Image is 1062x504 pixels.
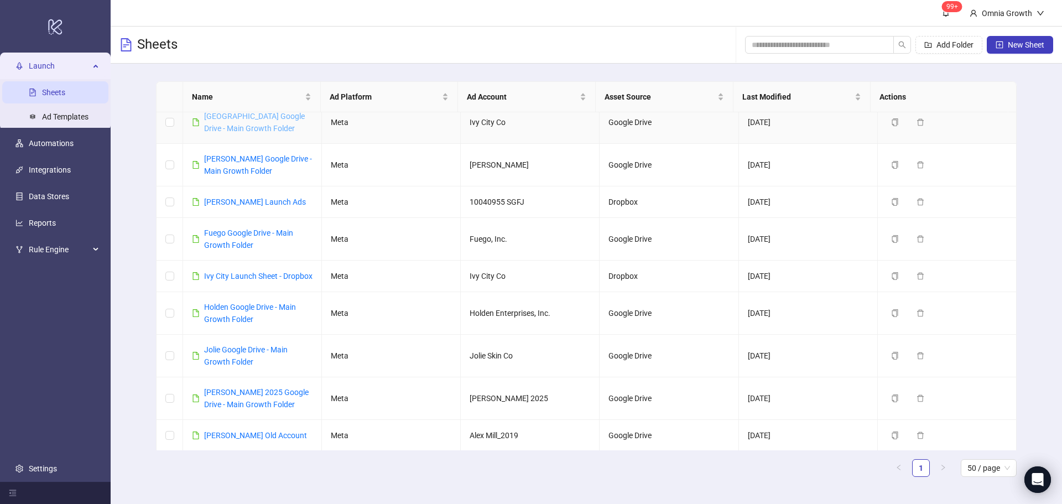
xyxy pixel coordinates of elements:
[739,144,878,186] td: [DATE]
[183,82,321,112] th: Name
[917,161,924,169] span: delete
[192,394,200,402] span: file
[917,272,924,280] span: delete
[461,144,600,186] td: [PERSON_NAME]
[192,198,200,206] span: file
[192,272,200,280] span: file
[600,420,738,451] td: Google Drive
[204,198,306,206] a: [PERSON_NAME] Launch Ads
[42,112,88,121] a: Ad Templates
[42,88,65,97] a: Sheets
[461,377,600,420] td: [PERSON_NAME] 2025
[137,36,178,54] h3: Sheets
[924,41,932,49] span: folder-add
[891,272,899,280] span: copy
[29,139,74,148] a: Automations
[29,219,56,227] a: Reports
[936,40,973,49] span: Add Folder
[461,186,600,218] td: 10040955 SGFJ
[739,261,878,292] td: [DATE]
[987,36,1053,54] button: New Sheet
[322,335,461,377] td: Meta
[192,432,200,439] span: file
[467,91,577,103] span: Ad Account
[192,235,200,243] span: file
[917,394,924,402] span: delete
[322,261,461,292] td: Meta
[600,377,738,420] td: Google Drive
[891,352,899,360] span: copy
[890,459,908,477] li: Previous Page
[733,82,871,112] th: Last Modified
[29,464,57,473] a: Settings
[977,7,1037,19] div: Omnia Growth
[29,192,69,201] a: Data Stores
[321,82,459,112] th: Ad Platform
[917,235,924,243] span: delete
[912,459,930,477] li: 1
[739,101,878,144] td: [DATE]
[600,101,738,144] td: Google Drive
[204,345,288,366] a: Jolie Google Drive - Main Growth Folder
[461,420,600,451] td: Alex Mill_2019
[322,218,461,261] td: Meta
[970,9,977,17] span: user
[461,218,600,261] td: Fuego, Inc.
[739,292,878,335] td: [DATE]
[917,432,924,439] span: delete
[15,62,23,70] span: rocket
[596,82,733,112] th: Asset Source
[461,101,600,144] td: Ivy City Co
[891,394,899,402] span: copy
[942,9,950,17] span: bell
[600,261,738,292] td: Dropbox
[29,55,90,77] span: Launch
[600,218,738,261] td: Google Drive
[192,91,303,103] span: Name
[322,101,461,144] td: Meta
[461,335,600,377] td: Jolie Skin Co
[890,459,908,477] button: left
[891,309,899,317] span: copy
[600,186,738,218] td: Dropbox
[896,464,902,471] span: left
[942,1,962,12] sup: 111
[192,309,200,317] span: file
[204,431,307,440] a: [PERSON_NAME] Old Account
[461,261,600,292] td: Ivy City Co
[1008,40,1044,49] span: New Sheet
[871,82,1008,112] th: Actions
[322,144,461,186] td: Meta
[204,272,313,280] a: Ivy City Launch Sheet - Dropbox
[600,144,738,186] td: Google Drive
[739,186,878,218] td: [DATE]
[204,303,296,324] a: Holden Google Drive - Main Growth Folder
[898,41,906,49] span: search
[996,41,1003,49] span: plus-square
[913,460,929,476] a: 1
[600,292,738,335] td: Google Drive
[29,238,90,261] span: Rule Engine
[739,377,878,420] td: [DATE]
[458,82,596,112] th: Ad Account
[322,292,461,335] td: Meta
[917,198,924,206] span: delete
[461,292,600,335] td: Holden Enterprises, Inc.
[934,459,952,477] button: right
[1024,466,1051,493] div: Open Intercom Messenger
[605,91,715,103] span: Asset Source
[330,91,440,103] span: Ad Platform
[322,377,461,420] td: Meta
[192,118,200,126] span: file
[204,388,309,409] a: [PERSON_NAME] 2025 Google Drive - Main Growth Folder
[917,352,924,360] span: delete
[891,198,899,206] span: copy
[915,36,982,54] button: Add Folder
[917,309,924,317] span: delete
[891,118,899,126] span: copy
[739,335,878,377] td: [DATE]
[739,218,878,261] td: [DATE]
[204,154,312,175] a: [PERSON_NAME] Google Drive - Main Growth Folder
[322,420,461,451] td: Meta
[204,228,293,250] a: Fuego Google Drive - Main Growth Folder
